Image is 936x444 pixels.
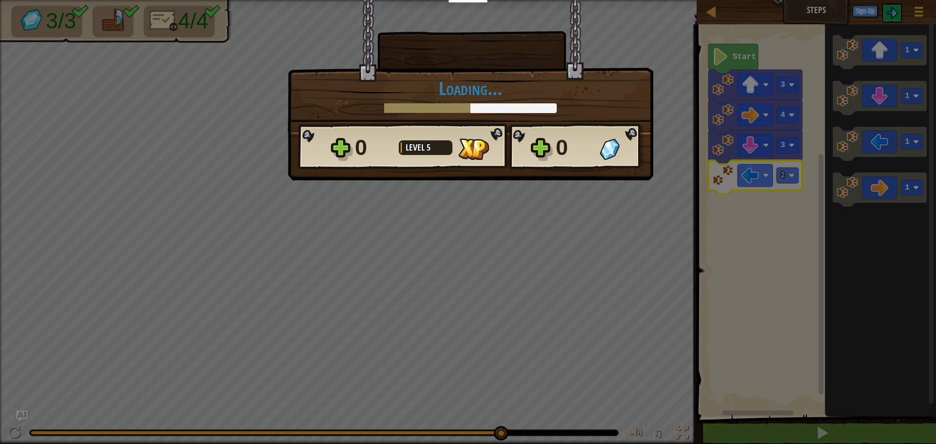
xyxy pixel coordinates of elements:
[355,132,393,163] div: 0
[298,78,643,98] h1: Loading...
[600,138,620,160] img: Gems Gained
[458,138,489,160] img: XP Gained
[556,132,594,163] div: 0
[427,141,430,154] span: 5
[406,141,427,154] span: Level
